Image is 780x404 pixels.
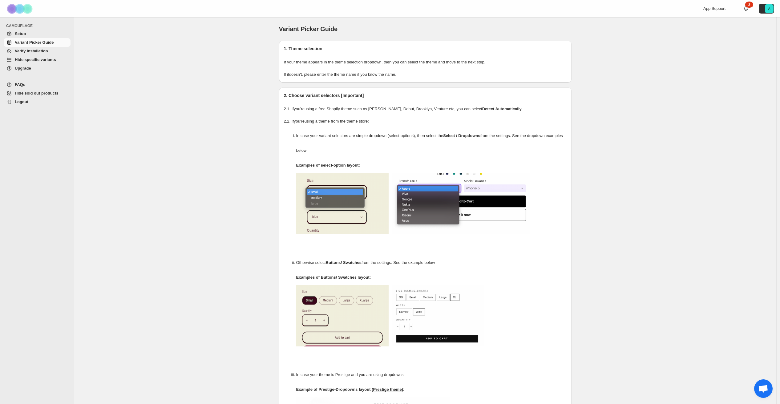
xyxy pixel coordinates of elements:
[754,379,773,398] div: Open chat
[15,40,54,45] span: Variant Picker Guide
[765,4,774,13] span: Avatar with initials A
[15,99,28,104] span: Logout
[296,173,389,234] img: camouflage-select-options
[279,26,338,32] span: Variant Picker Guide
[296,255,567,270] p: Otherwise select from the settings. See the example below
[326,260,362,265] strong: Buttons/ Swatches
[4,38,71,47] a: Variant Picker Guide
[4,80,71,89] a: FAQs
[5,0,36,17] img: Camouflage
[392,173,530,234] img: camouflage-select-options-2
[296,387,405,392] strong: Example of Prestige-Dropdowns layout ( ):
[284,106,567,112] p: 2.1. If you're using a free Shopify theme such as [PERSON_NAME], Debut, Brooklyn, Venture etc, yo...
[6,23,71,28] span: CAMOUFLAGE
[15,31,26,36] span: Setup
[4,55,71,64] a: Hide specific variants
[296,367,567,382] p: In case your theme is Prestige and you are using dropdowns
[296,275,371,280] strong: Examples of Buttons/ Swatches layout:
[15,66,31,71] span: Upgrade
[4,47,71,55] a: Verify Installation
[4,64,71,73] a: Upgrade
[15,49,48,53] span: Verify Installation
[743,6,749,12] a: 2
[284,46,567,52] h2: 1. Theme selection
[703,6,725,11] span: App Support
[284,92,567,99] h2: 2. Choose variant selectors [Important]
[15,57,56,62] span: Hide specific variants
[296,163,360,168] strong: Examples of select-option layout:
[443,133,480,138] strong: Select / Dropdowns
[759,4,774,14] button: Avatar with initials A
[284,71,567,78] p: If it doesn't , please enter the theme name if you know the name.
[768,7,770,10] text: A
[284,118,567,124] p: 2.2. If you're using a theme from the theme store:
[745,2,753,8] div: 2
[373,387,402,392] span: Prestige theme
[392,285,484,346] img: camouflage-swatch-2
[15,82,25,87] span: FAQs
[296,128,567,158] p: In case your variant selectors are simple dropdown (select-options), then select the from the set...
[296,285,389,346] img: camouflage-swatch-1
[15,91,59,95] span: Hide sold out products
[284,59,567,65] p: If your theme appears in the theme selection dropdown, then you can select the theme and move to ...
[4,98,71,106] a: Logout
[4,89,71,98] a: Hide sold out products
[4,30,71,38] a: Setup
[482,107,523,111] strong: Detect Automatically.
